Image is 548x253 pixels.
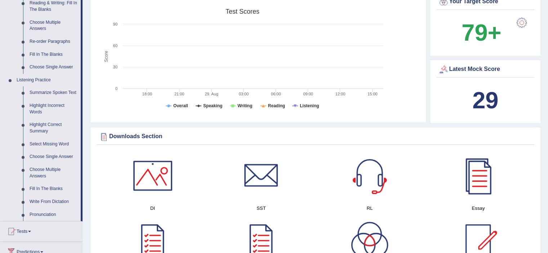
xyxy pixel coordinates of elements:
[104,51,109,62] tspan: Score
[335,92,346,96] text: 12:00
[26,35,81,48] a: Re-order Paragraphs
[113,22,117,26] text: 90
[142,92,152,96] text: 18:00
[26,48,81,61] a: Fill In The Blanks
[26,208,81,221] a: Pronunciation
[239,92,249,96] text: 03:00
[205,92,218,96] tspan: 29. Aug
[367,92,378,96] text: 15:00
[319,204,420,212] h4: RL
[26,99,81,118] a: Highlight Incorrect Words
[113,44,117,48] text: 60
[26,182,81,195] a: Fill In The Blanks
[303,92,313,96] text: 09:00
[472,87,498,113] b: 29
[26,86,81,99] a: Summarize Spoken Text
[237,103,252,108] tspan: Writing
[26,61,81,74] a: Choose Single Answer
[226,8,259,15] tspan: Test scores
[26,163,81,182] a: Choose Multiple Answers
[26,150,81,163] a: Choose Single Answer
[438,64,533,75] div: Latest Mock Score
[115,86,117,91] text: 0
[268,103,285,108] tspan: Reading
[462,19,501,46] b: 79+
[26,195,81,208] a: Write From Dictation
[0,221,83,239] a: Tests
[173,103,188,108] tspan: Overall
[98,131,533,142] div: Downloads Section
[203,103,222,108] tspan: Speaking
[113,65,117,69] text: 30
[102,204,203,212] h4: DI
[26,138,81,151] a: Select Missing Word
[210,204,312,212] h4: SST
[26,16,81,35] a: Choose Multiple Answers
[428,204,529,212] h4: Essay
[26,118,81,137] a: Highlight Correct Summary
[300,103,319,108] tspan: Listening
[174,92,184,96] text: 21:00
[13,74,81,87] a: Listening Practice
[271,92,281,96] text: 06:00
